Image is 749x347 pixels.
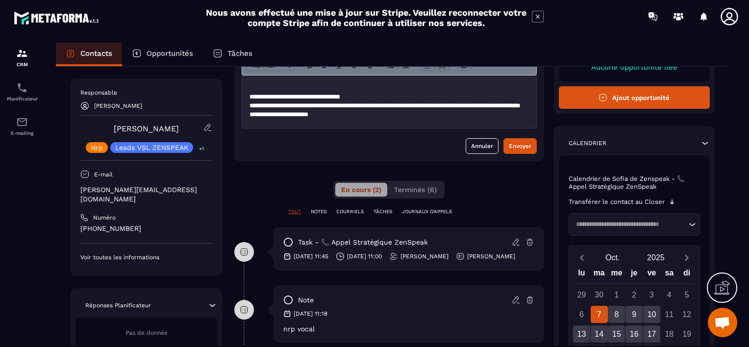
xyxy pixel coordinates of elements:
[661,325,678,343] div: 18
[298,296,314,305] p: note
[2,109,42,143] a: emailemailE-mailing
[677,251,696,264] button: Next month
[347,252,382,260] p: [DATE] 11:00
[466,138,499,154] button: Annuler
[203,43,262,66] a: Tâches
[341,186,381,194] span: En cours (2)
[467,252,515,260] p: [PERSON_NAME]
[643,325,660,343] div: 17
[569,198,665,206] p: Transférer le contact au Closer
[80,89,212,97] p: Responsable
[388,183,443,197] button: Terminés (6)
[573,325,590,343] div: 13
[2,62,42,67] p: CRM
[625,306,643,323] div: 9
[336,208,364,215] p: COURRIELS
[503,138,537,154] button: Envoyer
[643,306,660,323] div: 10
[573,266,591,283] div: lu
[91,144,103,151] p: Nrp
[678,266,696,283] div: di
[634,249,677,266] button: Open years overlay
[2,130,42,136] p: E-mailing
[400,252,449,260] p: [PERSON_NAME]
[298,238,428,247] p: task - 📞 Appel Stratégique ZenSpeak
[80,253,212,261] p: Voir toutes les informations
[608,306,625,323] div: 8
[569,63,700,72] p: Aucune opportunité liée
[2,74,42,109] a: schedulerschedulerPlanificateur
[335,183,387,197] button: En cours (2)
[2,40,42,74] a: formationformationCRM
[643,286,660,303] div: 3
[559,86,710,109] button: Ajout opportunité
[573,220,687,229] input: Search for option
[56,43,122,66] a: Contacts
[227,49,252,58] p: Tâches
[608,325,625,343] div: 15
[311,208,326,215] p: NOTES
[80,224,212,233] p: [PHONE_NUMBER]
[80,49,112,58] p: Contacts
[625,266,643,283] div: je
[122,43,203,66] a: Opportunités
[16,48,28,59] img: formation
[625,325,643,343] div: 16
[608,286,625,303] div: 1
[660,266,678,283] div: sa
[147,49,193,58] p: Opportunités
[402,208,452,215] p: JOURNAUX D'APPELS
[569,139,606,147] p: Calendrier
[94,171,113,178] p: E-mail
[573,306,590,323] div: 6
[196,144,207,154] p: +1
[16,82,28,94] img: scheduler
[643,266,661,283] div: ve
[288,208,301,215] p: TOUT
[573,286,590,303] div: 29
[80,185,212,204] p: [PERSON_NAME][EMAIL_ADDRESS][DOMAIN_NAME]
[115,144,188,151] p: Leads VSL ZENSPEAK
[608,266,625,283] div: me
[573,251,591,264] button: Previous month
[2,96,42,101] p: Planificateur
[374,208,392,215] p: TÂCHES
[85,301,151,309] p: Réponses Planificateur
[591,325,608,343] div: 14
[94,102,142,109] p: [PERSON_NAME]
[283,325,534,333] p: nrp vocal
[591,306,608,323] div: 7
[591,249,634,266] button: Open months overlay
[591,286,608,303] div: 30
[294,310,327,318] p: [DATE] 11:18
[114,124,179,133] a: [PERSON_NAME]
[661,306,678,323] div: 11
[569,213,700,236] div: Search for option
[678,325,696,343] div: 19
[661,286,678,303] div: 4
[625,286,643,303] div: 2
[678,306,696,323] div: 12
[394,186,437,194] span: Terminés (6)
[678,286,696,303] div: 5
[294,252,328,260] p: [DATE] 11:45
[590,266,608,283] div: ma
[205,7,527,28] h2: Nous avons effectué une mise à jour sur Stripe. Veuillez reconnecter votre compte Stripe afin de ...
[14,9,102,27] img: logo
[509,141,531,151] div: Envoyer
[125,329,168,336] span: Pas de donnée
[16,116,28,128] img: email
[708,308,737,337] div: Ouvrir le chat
[569,175,700,191] p: Calendrier de Sofia de Zenspeak - 📞 Appel Stratégique ZenSpeak
[93,214,116,222] p: Numéro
